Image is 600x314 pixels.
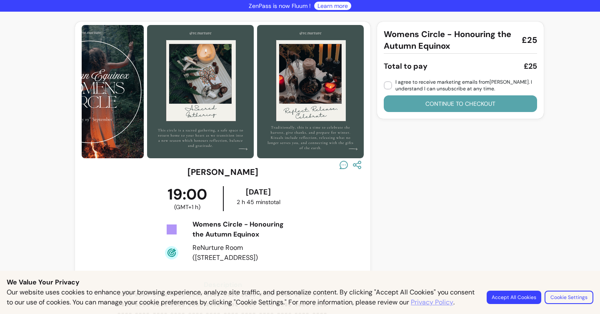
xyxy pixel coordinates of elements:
img: Tickets Icon [165,223,178,236]
h3: [PERSON_NAME] [187,166,258,178]
button: Cookie Settings [545,291,593,304]
button: Accept All Cookies [487,291,541,304]
a: Learn more [317,2,348,10]
div: [DATE] [225,186,292,198]
button: Continue to checkout [384,95,537,112]
a: Privacy Policy [411,297,453,307]
img: https://d3pz9znudhj10h.cloudfront.net/f30d266d-c021-479f-9ae4-ea38e46501ea [257,25,364,158]
p: We Value Your Privacy [7,277,593,287]
div: Womens Circle - Honouring the Autumn Equinox [192,219,291,239]
span: ( GMT+1 h ) [174,203,200,211]
span: £25 [522,34,537,46]
div: £25 [524,60,537,72]
p: ZenPass is now Fluum ! [249,2,311,10]
div: Total to pay [384,60,427,72]
img: https://d3pz9znudhj10h.cloudfront.net/1a4d06ad-2ac2-474e-9611-fbe4e61de22b [37,25,144,158]
img: https://d3pz9znudhj10h.cloudfront.net/990924fe-cb1e-43e1-a73e-2dc055f9a88f [147,25,254,158]
span: Womens Circle - Honouring the Autumn Equinox [384,28,515,52]
div: ReNurture Room ([STREET_ADDRESS]) [192,243,291,263]
p: Our website uses cookies to enhance your browsing experience, analyze site traffic, and personali... [7,287,477,307]
div: 2 h 45 mins total [225,198,292,206]
div: 19:00 [152,186,222,211]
